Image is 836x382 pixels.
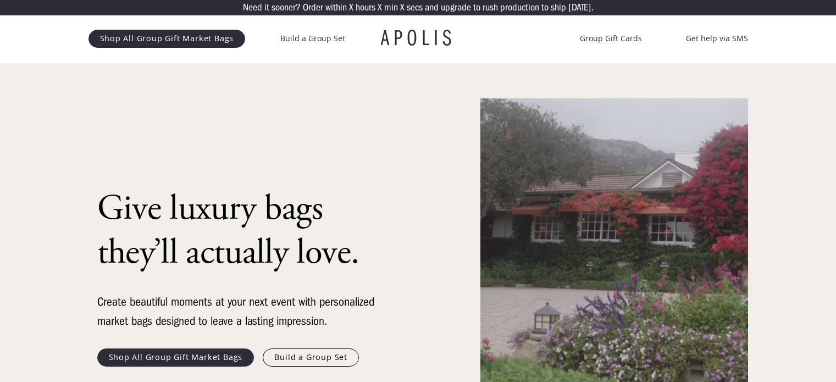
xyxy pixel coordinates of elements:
[349,3,353,13] p: X
[243,3,347,13] p: Need it sooner? Order within
[88,30,246,47] a: Shop All Group Gift Market Bags
[686,32,748,45] a: Get help via SMS
[356,3,375,13] p: hours
[580,32,642,45] a: Group Gift Cards
[384,3,398,13] p: min
[425,3,594,13] p: and upgrade to rush production to ship [DATE].
[378,3,382,13] p: X
[407,3,423,13] p: secs
[381,27,456,49] a: APOLIS
[263,348,359,366] a: Build a Group Set
[97,348,254,366] a: Shop All Group Gift Market Bags
[97,292,383,331] div: Create beautiful moments at your next event with personalized market bags designed to leave a las...
[400,3,405,13] p: X
[280,32,345,45] a: Build a Group Set
[97,187,383,275] h1: Give luxury bags they’ll actually love.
